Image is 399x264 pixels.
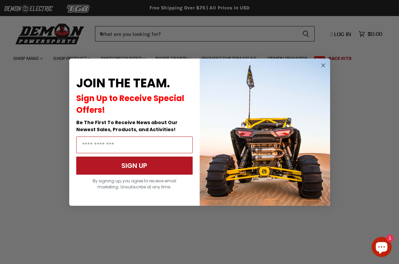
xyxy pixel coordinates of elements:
span: Sign Up to Receive Special Offers! [76,93,184,115]
input: Email Address [76,137,193,153]
span: JOIN THE TEAM. [76,75,170,92]
span: Be The First To Receive News about Our Newest Sales, Products, and Activities! [76,119,178,133]
inbox-online-store-chat: Shopify online store chat [370,237,394,259]
span: By signing up, you agree to receive email marketing. Unsubscribe at any time. [93,178,176,190]
button: SIGN UP [76,157,193,175]
button: Close dialog [319,61,327,70]
img: a9095488-b6e7-41ba-879d-588abfab540b.jpeg [200,59,330,206]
